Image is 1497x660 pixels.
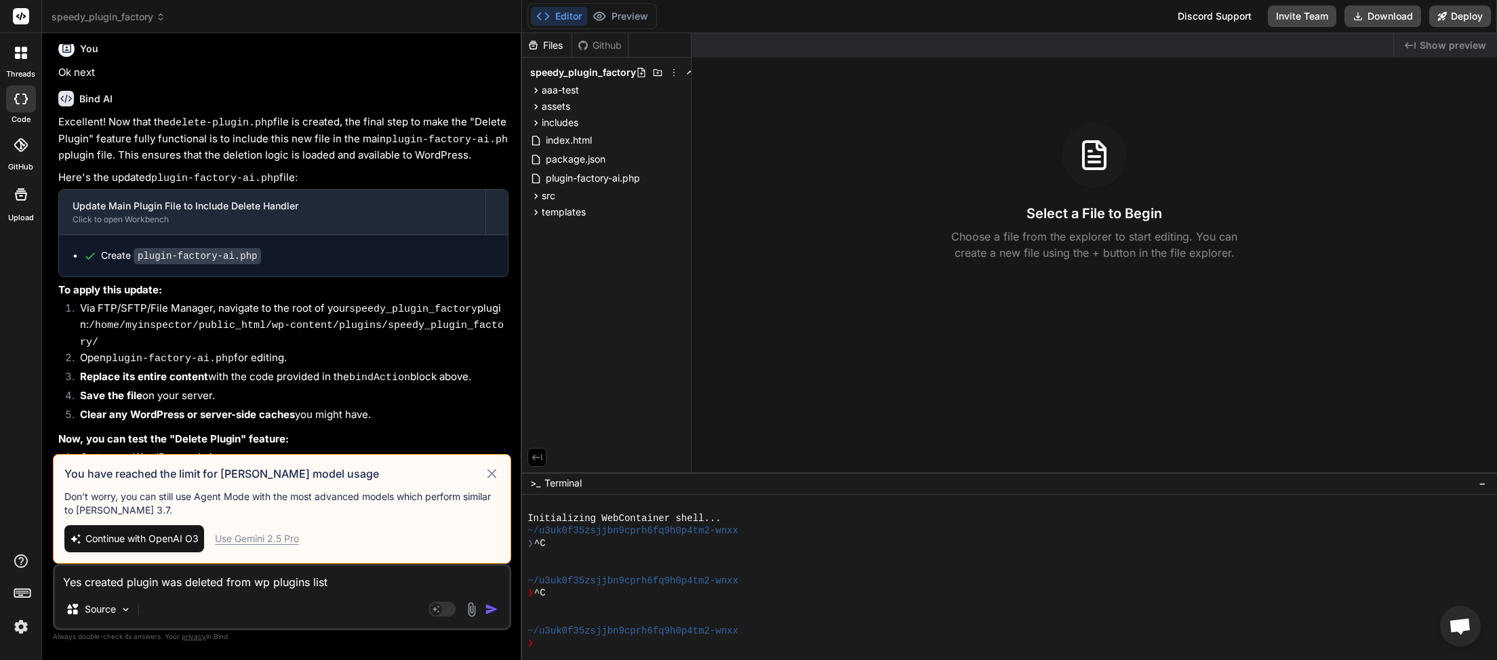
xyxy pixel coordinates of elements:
[349,304,477,315] code: speedy_plugin_factory
[542,116,578,129] span: includes
[101,249,261,263] div: Create
[58,432,289,445] strong: Now, you can test the "Delete Plugin" feature:
[1026,204,1162,223] h3: Select a File to Begin
[542,205,586,219] span: templates
[64,490,500,517] p: Don’t worry, you can still use Agent Mode with the most advanced models which perform similar to ...
[85,602,116,616] p: Source
[527,524,738,537] span: ~/u3uk0f35zsjjbn9cprh6fq9h0p4tm2-wnxx
[55,566,509,590] textarea: Yes created plugin was deleted from wp plugins list
[58,283,162,296] strong: To apply this update:
[85,532,199,545] span: Continue with OpenAI O3
[69,450,508,469] li: Go to your WordPress admin area.
[544,476,582,490] span: Terminal
[182,632,206,640] span: privacy
[73,199,472,213] div: Update Main Plugin File to Include Delete Handler
[69,301,508,351] li: Via FTP/SFTP/File Manager, navigate to the root of your plugin:
[542,189,555,203] span: src
[169,117,273,129] code: delete-plugin.php
[1268,5,1336,27] button: Invite Team
[69,407,508,426] li: you might have.
[942,228,1246,261] p: Choose a file from the explorer to start editing. You can create a new file using the + button in...
[8,161,33,173] label: GitHub
[1479,476,1486,490] span: −
[80,370,208,383] strong: Replace its entire content
[530,476,540,490] span: >_
[527,625,738,637] span: ~/u3uk0f35zsjjbn9cprh6fq9h0p4tm2-wnxx
[534,537,546,550] span: ^C
[9,615,33,638] img: settings
[544,132,593,148] span: index.html
[69,350,508,369] li: Open for editing.
[1429,5,1491,27] button: Deploy
[587,7,654,26] button: Preview
[1420,39,1486,52] span: Show preview
[464,602,479,617] img: attachment
[542,83,579,97] span: aaa-test
[485,602,498,616] img: icon
[1344,5,1421,27] button: Download
[12,114,31,125] label: code
[151,173,279,184] code: plugin-factory-ai.php
[572,39,628,52] div: Github
[69,388,508,407] li: on your server.
[134,248,261,264] code: plugin-factory-ai.php
[69,369,508,388] li: with the code provided in the block above.
[542,100,570,113] span: assets
[544,151,607,167] span: package.json
[58,65,508,81] p: Ok next
[527,512,721,524] span: Initializing WebContainer shell...
[1476,472,1489,494] button: −
[1440,606,1481,646] div: Open chat
[527,637,534,649] span: ❯
[527,537,534,550] span: ❯
[59,190,485,234] button: Update Main Plugin File to Include Delete HandlerClick to open Workbench
[58,170,508,187] p: Here's the updated file:
[80,389,142,402] strong: Save the file
[53,630,511,643] p: Always double-check its answers. Your in Bind
[522,39,572,52] div: Files
[79,92,113,106] h6: Bind AI
[349,372,410,384] code: bindAction
[6,68,35,80] label: threads
[120,604,132,615] img: Pick Models
[215,532,299,545] div: Use Gemini 2.5 Pro
[8,212,34,224] label: Upload
[106,353,234,365] code: plugin-factory-ai.php
[80,320,504,348] code: /home/myinspector/public_html/wp-content/plugins/speedy_plugin_factory/
[530,66,636,79] span: speedy_plugin_factory
[527,575,738,587] span: ~/u3uk0f35zsjjbn9cprh6fq9h0p4tm2-wnxx
[1170,5,1260,27] div: Discord Support
[52,10,165,24] span: speedy_plugin_factory
[73,214,472,225] div: Click to open Workbench
[80,42,98,56] h6: You
[64,525,204,552] button: Continue with OpenAI O3
[534,587,546,599] span: ^C
[64,466,484,482] h3: You have reached the limit for [PERSON_NAME] model usage
[531,7,587,26] button: Editor
[80,408,295,421] strong: Clear any WordPress or server-side caches
[544,170,641,186] span: plugin-factory-ai.php
[58,115,508,165] p: Excellent! Now that the file is created, the final step to make the "Delete Plugin" feature fully...
[527,587,534,599] span: ❯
